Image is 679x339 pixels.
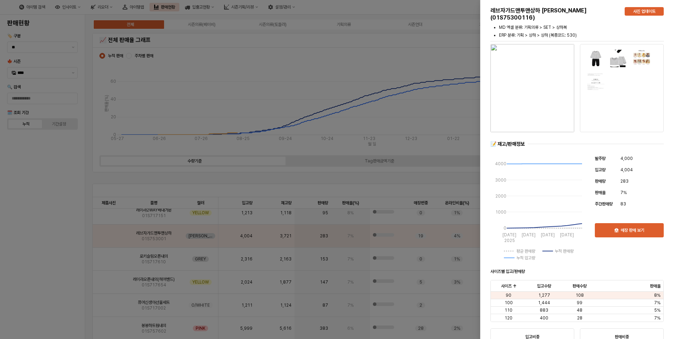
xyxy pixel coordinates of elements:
button: 사진 업데이트 [625,7,664,16]
span: 400 [540,315,548,321]
span: 8% [654,292,661,298]
span: 4,000 [620,155,633,162]
h5: 레브자가드맨투맨상하 [PERSON_NAME] (01S75300116) [490,7,619,21]
span: 사이즈 [501,283,512,289]
span: 110 [505,307,512,313]
button: 매장 판매 보기 [595,223,664,237]
span: 883 [540,307,548,313]
li: MD 엑셀 분류: 기획의류 > SET > 상하복 [499,24,664,31]
span: 7% [654,300,661,306]
p: 사진 업데이트 [633,9,656,14]
span: 48 [577,307,582,313]
span: 입고수량 [537,283,551,289]
span: 100 [505,300,513,306]
span: 1,277 [538,292,550,298]
p: 매장 판매 보기 [621,227,644,233]
span: 99 [577,300,582,306]
span: 90 [506,292,511,298]
strong: 사이즈별 입고/판매량 [490,269,525,274]
span: 발주량 [595,156,605,161]
span: 283 [620,178,629,185]
span: 판매율 [595,190,605,195]
span: 5% [654,307,661,313]
span: 7% [620,189,627,196]
div: 📝 재고/판매정보 [490,141,525,147]
span: 판매율 [650,283,661,289]
span: 1,444 [538,300,550,306]
span: 판매량 [595,179,605,184]
span: 7% [654,315,661,321]
span: 108 [576,292,584,298]
span: 28 [577,315,582,321]
span: 4,004 [620,166,633,173]
span: 83 [620,200,626,208]
span: 120 [505,315,512,321]
li: ERP 분류: 기획 > 상하 > 상하 (복종코드: 530) [499,32,664,38]
span: 판매수량 [572,283,587,289]
span: 입고량 [595,167,605,172]
span: 주간판매량 [595,201,613,206]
